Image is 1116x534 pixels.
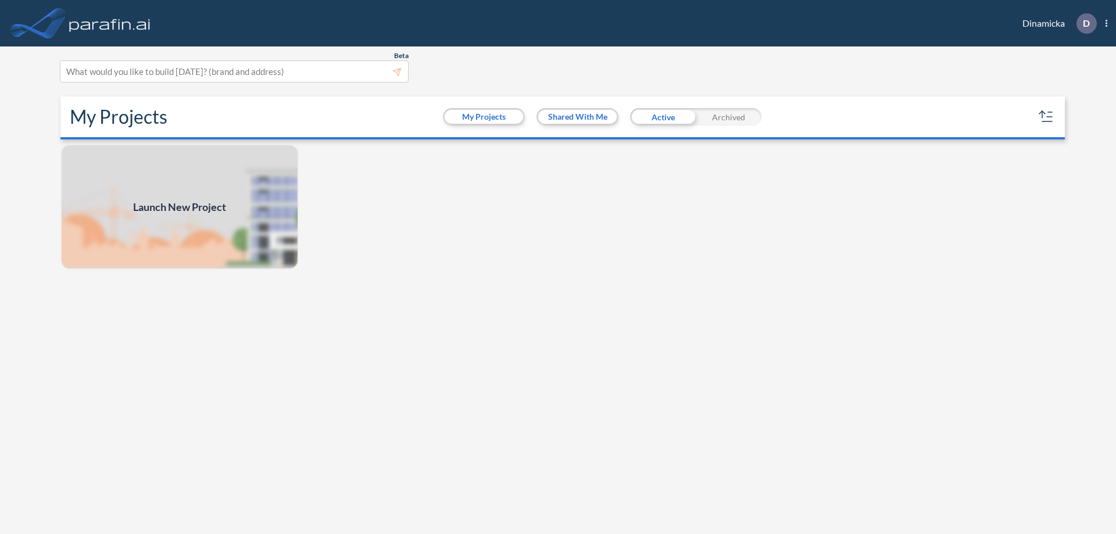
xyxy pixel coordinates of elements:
[394,51,409,60] span: Beta
[1083,18,1090,28] p: D
[630,108,696,126] div: Active
[70,106,167,128] h2: My Projects
[1005,13,1107,34] div: Dinamicka
[60,144,299,270] img: add
[1037,107,1056,126] button: sort
[67,12,153,35] img: logo
[538,110,617,124] button: Shared With Me
[445,110,523,124] button: My Projects
[696,108,761,126] div: Archived
[133,199,226,215] span: Launch New Project
[60,144,299,270] a: Launch New Project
